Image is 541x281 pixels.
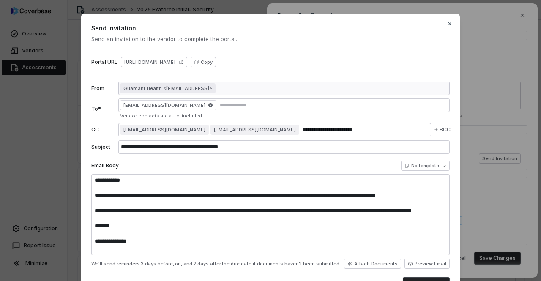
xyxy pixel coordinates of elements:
span: We'll send reminders [91,261,140,267]
button: BCC [432,120,452,139]
button: Attach Documents [344,259,401,269]
button: Copy [191,57,216,67]
span: [EMAIL_ADDRESS][DOMAIN_NAME] [120,100,216,110]
label: Subject [91,144,115,150]
label: Portal URL [91,59,117,65]
span: the due date if documents haven't been submitted. [222,261,341,267]
span: [EMAIL_ADDRESS][DOMAIN_NAME] [123,126,205,133]
span: 2 days after [193,261,221,267]
span: Attach Documents [354,261,398,267]
label: From [91,85,115,92]
label: CC [91,126,115,133]
span: Guardant Health <[EMAIL_ADDRESS]> [123,85,212,92]
span: 3 days before, [141,261,174,267]
label: Email Body [91,162,119,169]
span: [EMAIL_ADDRESS][DOMAIN_NAME] [214,126,296,133]
span: Send Invitation [91,24,450,33]
a: [URL][DOMAIN_NAME] [121,57,187,67]
span: Send an invitation to the vendor to complete the portal. [91,35,450,43]
span: on, and [175,261,192,267]
div: Vendor contacts are auto-included [120,113,450,119]
button: Preview Email [404,259,450,269]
